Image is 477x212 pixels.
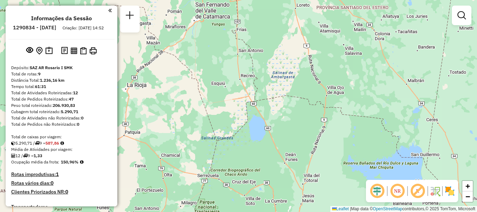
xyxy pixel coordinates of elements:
[444,185,455,197] img: Exibir/Ocultar setores
[369,183,386,199] span: Ocultar deslocamento
[45,140,59,146] strong: 587,86
[11,153,112,159] div: 12 / 9 =
[35,45,44,56] button: Centralizar mapa no depósito ou ponto de apoio
[30,65,73,70] strong: SAZ AR Rosario I SMK
[455,8,469,22] a: Exibir filtros
[60,25,107,31] div: Criação: [DATE] 14:52
[11,154,15,158] i: Total de Atividades
[88,46,98,56] button: Imprimir Rotas
[462,191,473,202] a: Zoom out
[389,183,406,199] span: Ocultar NR
[65,189,68,195] strong: 0
[53,103,75,108] strong: 206.930,83
[56,171,59,177] strong: 1
[11,71,112,77] div: Total de rotas:
[25,45,35,56] button: Exibir sessão original
[11,140,112,146] div: 5.290,71 / 9 =
[80,160,83,164] em: Média calculada utilizando a maior ocupação (%Peso ou %Cubagem) de cada rota da sessão. Rotas cro...
[13,24,56,31] h6: 1290834 - [DATE]
[38,71,41,76] strong: 9
[79,46,88,56] button: Visualizar Romaneio
[11,171,112,177] h4: Rotas improdutivas:
[123,8,137,24] a: Nova sessão e pesquisa
[11,146,112,153] div: Média de Atividades por viagem:
[11,141,15,145] i: Cubagem total roteirizado
[73,90,78,95] strong: 12
[35,84,46,89] strong: 61:31
[465,182,470,190] span: +
[11,204,112,210] h4: Transportadoras
[23,154,28,158] i: Total de rotas
[332,206,349,211] a: Leaflet
[330,206,477,212] div: Map data © contributors,© 2025 TomTom, Microsoft
[465,192,470,201] span: −
[11,159,59,165] span: Ocupação média da frota:
[69,46,79,55] button: Visualizar relatório de Roteirização
[430,185,441,197] img: Fluxo de ruas
[11,115,112,121] div: Total de Atividades não Roteirizadas:
[69,96,74,102] strong: 47
[60,141,64,145] i: Meta Caixas/viagem: 652,00 Diferença: -64,14
[61,109,78,114] strong: 5.290,71
[40,78,65,83] strong: 1.236,16 km
[11,83,112,90] div: Tempo total:
[31,15,92,22] h4: Informações da Sessão
[11,180,112,186] h4: Rotas vários dias:
[11,134,112,140] div: Total de caixas por viagem:
[11,96,112,102] div: Total de Pedidos Roteirizados:
[11,65,112,71] div: Depósito:
[11,90,112,96] div: Total de Atividades Roteirizadas:
[409,183,426,199] span: Exibir rótulo
[462,181,473,191] a: Zoom in
[11,102,112,109] div: Peso total roteirizado:
[350,206,351,211] span: |
[81,115,83,120] strong: 0
[11,77,112,83] div: Distância Total:
[373,206,403,211] a: OpenStreetMap
[77,122,79,127] strong: 0
[35,141,39,145] i: Total de rotas
[11,121,112,127] div: Total de Pedidos não Roteirizados:
[34,153,42,158] strong: 1,33
[11,109,112,115] div: Cubagem total roteirizado:
[61,159,79,165] strong: 150,96%
[51,180,53,186] strong: 0
[60,45,69,56] button: Logs desbloquear sessão
[108,6,112,14] a: Clique aqui para minimizar o painel
[44,45,54,56] button: Painel de Sugestão
[11,189,112,195] h4: Clientes Priorizados NR:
